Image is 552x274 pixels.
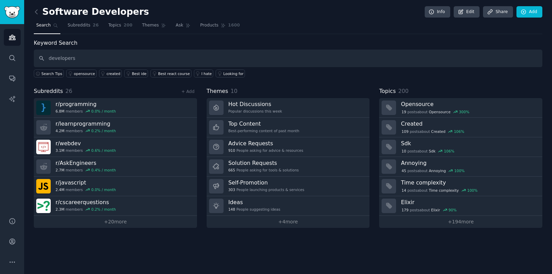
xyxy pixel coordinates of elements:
div: post s about [401,109,470,115]
a: Annoying45postsaboutAnnoying100% [379,157,542,177]
h3: Self-Promotion [228,179,304,186]
h3: Hot Discussions [228,101,282,108]
span: 4.2M [56,128,65,133]
button: Search Tips [34,70,64,77]
a: Looking for [216,70,245,77]
a: r/AskEngineers2.7Mmembers0.4% / month [34,157,197,177]
div: opensource [74,71,95,76]
h3: Advice Requests [228,140,303,147]
div: post s about [401,207,457,213]
a: Sdk10postsaboutSdk106% [379,137,542,157]
a: Edit [454,6,480,18]
span: 26 [93,22,99,29]
a: Share [483,6,513,18]
a: +20more [34,216,197,228]
span: 3.1M [56,148,65,153]
a: Topics200 [106,20,135,34]
div: People asking for tools & solutions [228,168,299,172]
div: 0.0 % / month [91,187,116,192]
div: 106 % [444,149,454,154]
span: 179 [402,208,408,212]
span: 200 [124,22,132,29]
a: Top ContentBest-performing content of past month [207,118,370,137]
h3: r/ cscareerquestions [56,199,116,206]
span: 19 [402,109,406,114]
div: Best ide [132,71,147,76]
div: 0.2 % / month [91,207,116,212]
div: Best-performing content of past month [228,128,299,133]
a: Solution Requests665People asking for tools & solutions [207,157,370,177]
span: Topics [108,22,121,29]
h3: Time complexity [401,179,538,186]
h3: r/ programming [56,101,116,108]
a: Ideas148People suggesting ideas [207,196,370,216]
span: 10 [402,149,406,154]
span: Themes [207,87,228,96]
div: Looking for [223,71,244,76]
a: + Add [181,89,195,94]
a: Hot DiscussionsPopular discussions this week [207,98,370,118]
div: 100 % [454,168,465,173]
span: 200 [398,88,408,94]
span: 2.4M [56,187,65,192]
input: Keyword search in audience [34,50,542,67]
div: 100 % [467,188,477,193]
span: Themes [142,22,159,29]
a: r/webdev3.1Mmembers0.6% / month [34,137,197,157]
img: cscareerquestions [36,199,51,213]
img: javascript [36,179,51,193]
h3: r/ learnprogramming [56,120,116,127]
a: Self-Promotion303People launching products & services [207,177,370,196]
a: Best react course [150,70,191,77]
a: Time complexity14postsaboutTime complexity100% [379,177,542,196]
span: 665 [228,168,235,172]
span: 26 [66,88,72,94]
label: Keyword Search [34,40,77,46]
span: Ask [176,22,183,29]
span: 1600 [228,22,240,29]
span: Opensource [429,109,451,114]
img: GummySearch logo [4,6,20,18]
a: r/learnprogramming4.2Mmembers0.2% / month [34,118,197,137]
a: Subreddits26 [65,20,101,34]
div: post s about [401,128,465,135]
div: post s about [401,168,465,174]
img: webdev [36,140,51,154]
a: Search [34,20,60,34]
h3: Elixir [401,199,538,206]
div: People launching products & services [228,187,304,192]
a: Best ide [124,70,148,77]
span: 14 [402,188,406,193]
div: post s about [401,148,455,154]
div: members [56,187,116,192]
span: 10 [230,88,237,94]
span: 45 [402,168,406,173]
span: Created [431,129,446,134]
span: Products [200,22,218,29]
div: 90 % [448,208,456,212]
span: 910 [228,148,235,153]
div: members [56,128,116,133]
div: Popular discussions this week [228,109,282,114]
div: post s about [401,187,478,193]
a: r/programming6.8Mmembers0.0% / month [34,98,197,118]
a: Themes [140,20,169,34]
div: I hate [201,71,212,76]
div: members [56,148,116,153]
span: Subreddits [34,87,63,96]
span: Elixir [431,208,440,212]
span: 6.8M [56,109,65,114]
a: I hate [194,70,214,77]
div: created [107,71,120,76]
h3: r/ javascript [56,179,116,186]
div: members [56,168,116,172]
div: People asking for advice & resources [228,148,303,153]
span: Topics [379,87,396,96]
a: +4more [207,216,370,228]
a: created [99,70,122,77]
span: Annoying [429,168,446,173]
h3: r/ AskEngineers [56,159,116,167]
img: programming [36,101,51,115]
a: Ask [173,20,193,34]
a: Created109postsaboutCreated106% [379,118,542,137]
